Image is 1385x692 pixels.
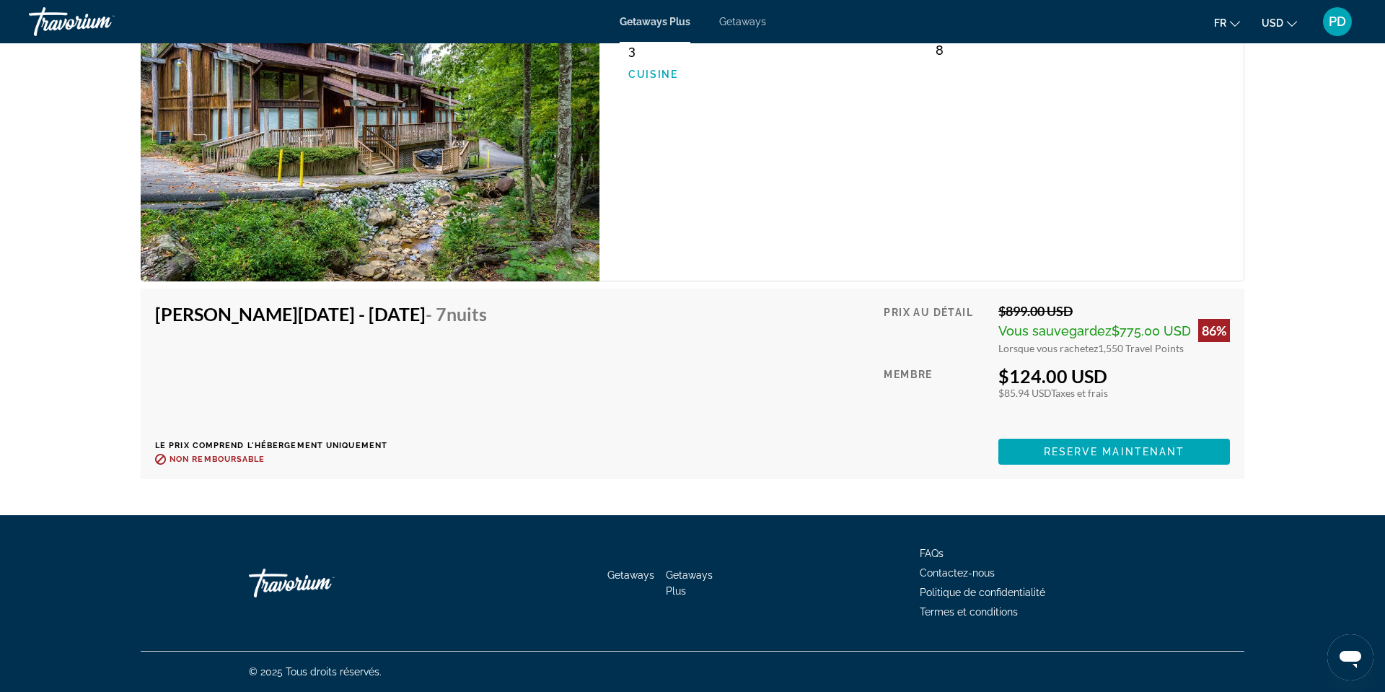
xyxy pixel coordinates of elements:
[920,587,1045,598] a: Politique de confidentialité
[1051,387,1108,399] span: Taxes et frais
[920,548,944,559] a: FAQs
[170,455,265,464] span: Non remboursable
[884,365,988,428] div: Membre
[155,303,487,325] h4: [PERSON_NAME][DATE] - [DATE]
[920,567,995,579] a: Contactez-nous
[620,16,690,27] a: Getaways Plus
[1214,17,1226,29] span: fr
[920,606,1018,618] a: Termes et conditions
[1262,17,1283,29] span: USD
[1327,634,1373,680] iframe: Bouton de lancement de la fenêtre de messagerie
[666,569,713,597] a: Getaways Plus
[719,16,766,27] a: Getaways
[1214,12,1240,33] button: Change language
[884,303,988,354] div: Prix au détail
[998,439,1230,465] button: Reserve maintenant
[998,303,1230,319] div: $899.00 USD
[998,342,1098,354] span: Lorsque vous rachetez
[1198,319,1230,342] div: 86%
[1044,446,1185,457] span: Reserve maintenant
[1262,12,1297,33] button: Change currency
[1319,6,1356,37] button: User Menu
[1098,342,1184,354] span: 1,550 Travel Points
[628,43,636,58] span: 3
[426,303,487,325] span: - 7
[998,365,1230,387] div: $124.00 USD
[29,3,173,40] a: Travorium
[447,303,487,325] span: nuits
[155,441,498,450] p: Le prix comprend l'hébergement uniquement
[998,387,1230,399] div: $85.94 USD
[1329,14,1346,29] span: PD
[607,569,654,581] a: Getaways
[998,323,1112,338] span: Vous sauvegardez
[249,666,382,678] span: © 2025 Tous droits réservés.
[1112,323,1191,338] span: $775.00 USD
[628,69,922,80] p: Cuisine
[249,561,393,605] a: Go Home
[936,43,944,58] span: 8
